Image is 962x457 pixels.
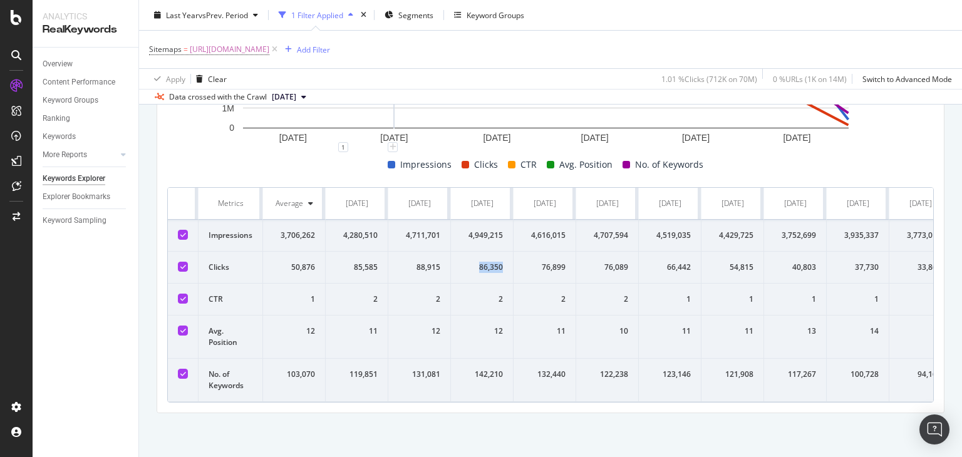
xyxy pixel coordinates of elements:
button: 1 Filter Applied [274,5,358,25]
div: Explorer Bookmarks [43,190,110,203]
a: Keyword Sampling [43,214,130,227]
div: 14 [899,326,941,337]
div: 4,707,594 [586,230,628,241]
span: = [184,44,188,54]
button: Last YearvsPrev. Period [149,5,263,25]
div: 1 [649,294,691,305]
div: plus [388,142,398,152]
div: Add Filter [297,44,330,54]
span: Impressions [400,157,452,172]
div: 2 [524,294,566,305]
div: 13 [774,326,816,337]
div: 142,210 [461,369,503,380]
div: 117,267 [774,369,816,380]
td: Avg. Position [199,316,263,359]
div: 54,815 [711,262,753,273]
div: 121,908 [711,369,753,380]
div: Overview [43,58,73,71]
a: More Reports [43,148,117,162]
div: 50,876 [273,262,315,273]
div: 4,616,015 [524,230,566,241]
div: 123,146 [649,369,691,380]
div: 1.01 % Clicks ( 712K on 70M ) [661,73,757,84]
div: 94,165 [899,369,941,380]
td: Impressions [199,220,263,252]
span: Last Year [166,9,199,20]
a: Keywords [43,130,130,143]
div: 2 [398,294,440,305]
text: [DATE] [483,133,510,143]
span: [URL][DOMAIN_NAME] [190,41,269,58]
div: [DATE] [909,198,932,209]
button: Apply [149,69,185,89]
div: 12 [273,326,315,337]
div: Keyword Groups [43,94,98,107]
div: Data crossed with the Crawl [169,91,267,103]
div: More Reports [43,148,87,162]
div: 1 Filter Applied [291,9,343,20]
div: Metrics [209,198,252,209]
div: 86,350 [461,262,503,273]
div: 37,730 [837,262,879,273]
div: times [358,9,369,21]
div: [DATE] [534,198,556,209]
div: Keywords [43,130,76,143]
div: 14 [837,326,879,337]
div: Average [276,198,303,209]
div: [DATE] [784,198,807,209]
text: [DATE] [279,133,307,143]
div: 33,864 [899,262,941,273]
a: Explorer Bookmarks [43,190,130,203]
div: 4,280,510 [336,230,378,241]
div: 1 [338,142,348,152]
text: [DATE] [581,133,609,143]
div: 10 [586,326,628,337]
text: [DATE] [682,133,710,143]
button: Clear [191,69,227,89]
div: 119,851 [336,369,378,380]
div: 1 [774,294,816,305]
text: 0 [229,123,234,133]
div: [DATE] [659,198,681,209]
div: 4,519,035 [649,230,691,241]
div: 12 [398,326,440,337]
button: Add Filter [280,42,330,57]
div: 4,711,701 [398,230,440,241]
div: 3,752,699 [774,230,816,241]
div: 40,803 [774,262,816,273]
div: 2 [336,294,378,305]
div: 1 [837,294,879,305]
div: 4,429,725 [711,230,753,241]
div: 2 [461,294,503,305]
a: Content Performance [43,76,130,89]
td: Clicks [199,252,263,284]
div: 11 [711,326,753,337]
div: 11 [649,326,691,337]
div: 3,935,337 [837,230,879,241]
a: Keyword Groups [43,94,130,107]
div: 132,440 [524,369,566,380]
div: 12 [461,326,503,337]
span: Sitemaps [149,44,182,54]
a: Overview [43,58,130,71]
div: 4,949,215 [461,230,503,241]
div: Clear [208,73,227,84]
div: 1 [711,294,753,305]
div: Switch to Advanced Mode [862,73,952,84]
span: Clicks [474,157,498,172]
div: Keyword Sampling [43,214,106,227]
div: Keywords Explorer [43,172,105,185]
div: Analytics [43,10,128,23]
div: Apply [166,73,185,84]
div: RealKeywords [43,23,128,37]
div: 3,773,018 [899,230,941,241]
a: Ranking [43,112,130,125]
text: [DATE] [380,133,408,143]
text: [DATE] [783,133,810,143]
div: 3,706,262 [273,230,315,241]
button: Keyword Groups [449,5,529,25]
td: No. of Keywords [199,359,263,402]
span: Segments [398,9,433,20]
div: 88,915 [398,262,440,273]
div: 66,442 [649,262,691,273]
